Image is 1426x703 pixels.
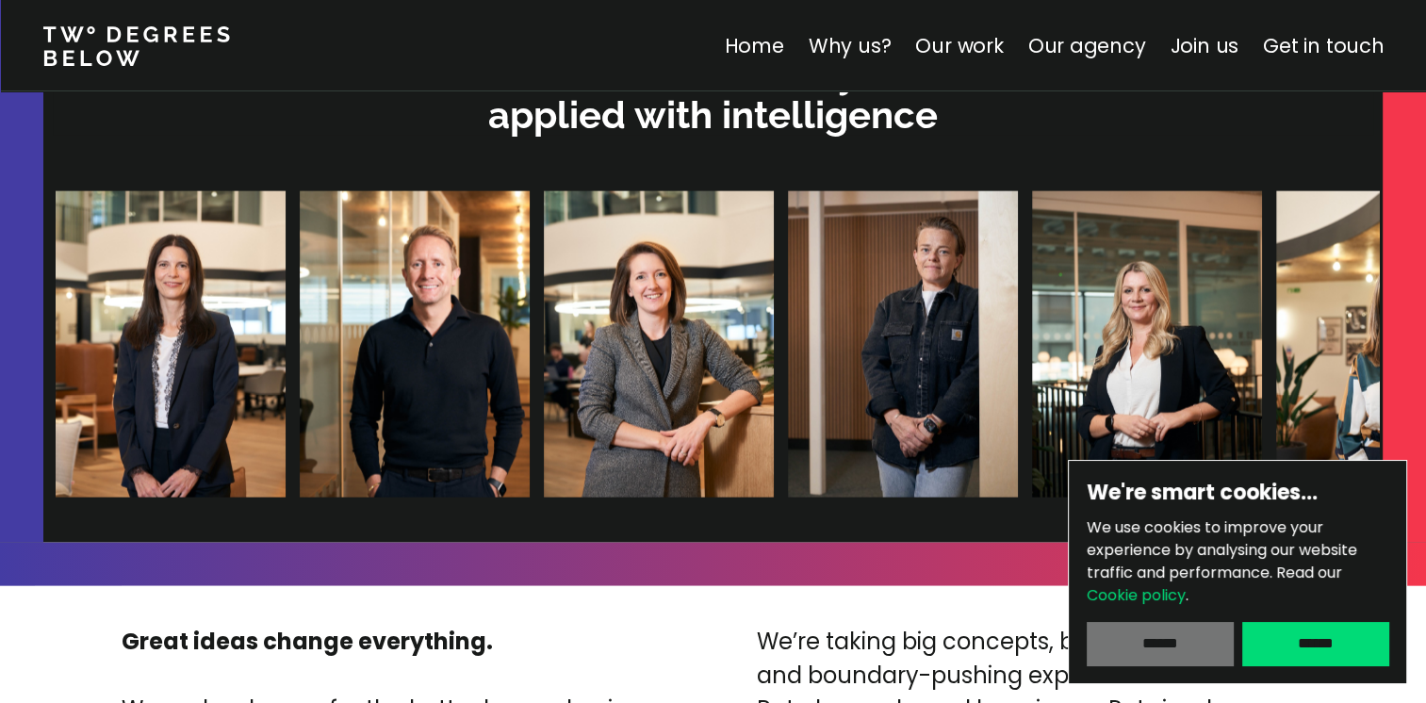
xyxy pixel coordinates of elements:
a: Get in touch [1263,32,1384,59]
span: Read our . [1087,562,1342,606]
a: Home [724,32,783,59]
p: We use cookies to improve your experience by analysing our website traffic and performance. [1087,516,1388,607]
img: Clare [56,191,286,498]
img: James [300,191,530,498]
a: Why us? [808,32,891,59]
a: Cookie policy [1087,584,1186,606]
h6: We're smart cookies… [1087,479,1388,507]
a: Our agency [1027,32,1145,59]
img: Gemma [544,191,774,498]
a: Our work [915,32,1003,59]
img: Dani [788,191,1018,498]
img: Halina [1032,191,1262,498]
strong: Great ideas change everything. [122,626,493,657]
p: Creative bravery, applied with intelligence [53,53,1373,136]
a: Join us [1170,32,1238,59]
